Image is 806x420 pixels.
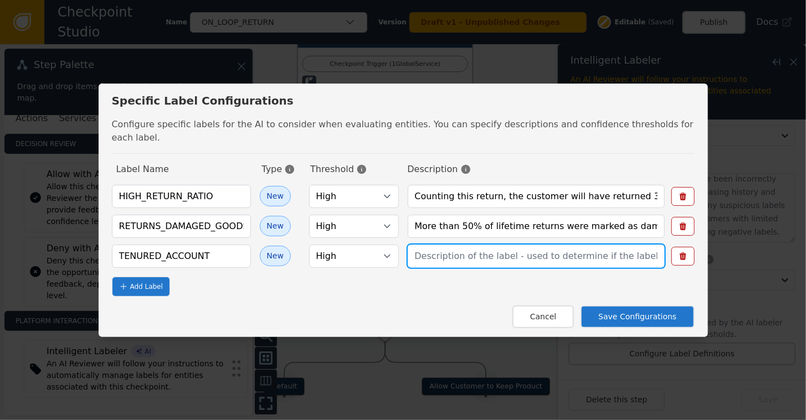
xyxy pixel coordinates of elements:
input: Description of the label - used to determine if the label should be active or inactive for the en... [408,185,665,208]
button: Add Label [112,277,170,297]
div: New [267,190,284,202]
button: Cancel [512,305,574,328]
div: Threshold [310,163,398,176]
div: Type [262,163,302,176]
input: Description of the label - used to determine if the label should be active or inactive for the en... [408,245,665,268]
input: Label name [112,185,251,208]
input: Label name [112,215,251,238]
div: Label Name [116,163,253,176]
div: New [267,250,284,262]
div: New [267,220,284,232]
input: Description of the label - used to determine if the label should be active or inactive for the en... [408,215,665,238]
button: Save Configurations [581,305,694,328]
h2: Specific Label Configurations [112,92,294,109]
span: Add Label [130,282,163,292]
p: Configure specific labels for the AI to consider when evaluating entities. You can specify descri... [112,118,695,144]
div: Description [408,163,690,176]
input: Label name [112,245,251,268]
